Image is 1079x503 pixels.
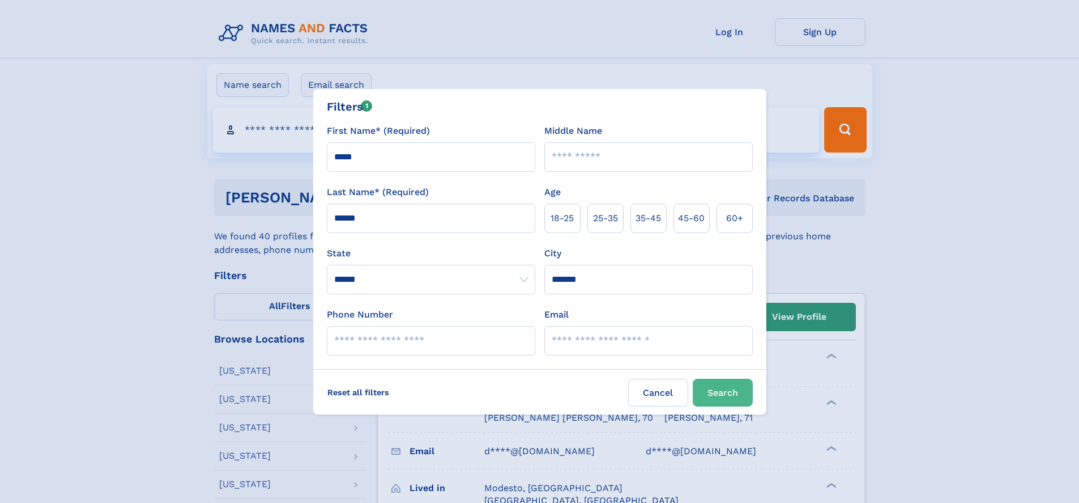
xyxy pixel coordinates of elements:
div: Filters [327,98,373,115]
label: Reset all filters [320,379,396,406]
label: Cancel [628,379,688,407]
span: 60+ [726,212,743,225]
span: 18‑25 [551,212,574,225]
span: 25‑35 [593,212,618,225]
label: Phone Number [327,308,393,322]
label: Age [544,185,561,199]
label: State [327,247,535,260]
label: Email [544,308,569,322]
span: 35‑45 [636,212,661,225]
label: Last Name* (Required) [327,185,429,199]
label: City [544,247,561,260]
label: Middle Name [544,124,602,138]
span: 45‑60 [678,212,705,225]
button: Search [693,379,753,407]
label: First Name* (Required) [327,124,430,138]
